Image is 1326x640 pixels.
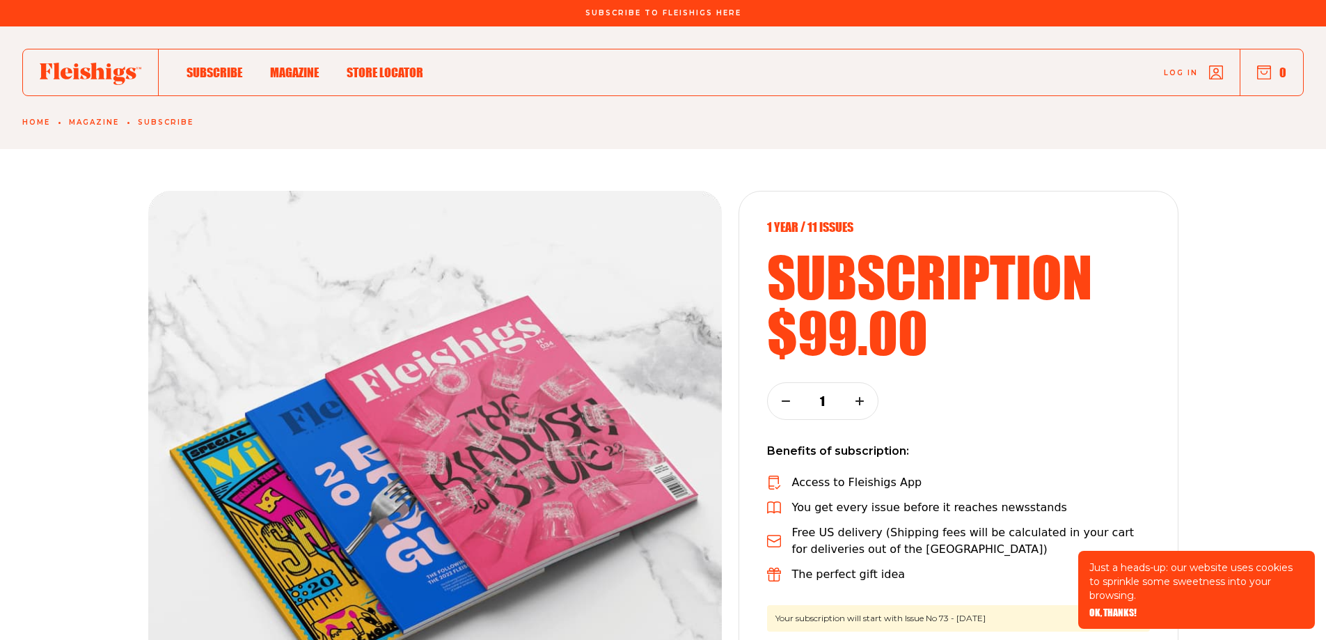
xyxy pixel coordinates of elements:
a: Subscribe [138,118,194,127]
a: Subscribe To Fleishigs Here [583,9,744,16]
p: You get every issue before it reaches newsstands [792,499,1067,516]
a: Magazine [270,63,319,81]
button: OK, THANKS! [1089,608,1137,618]
p: 1 year / 11 Issues [767,219,1150,235]
p: Access to Fleishigs App [792,474,922,491]
span: Subscribe To Fleishigs Here [585,9,741,17]
h2: subscription [767,249,1150,304]
a: Log in [1164,65,1223,79]
span: Store locator [347,65,423,80]
p: Free US delivery (Shipping fees will be calculated in your cart for deliveries out of the [GEOGRA... [792,524,1150,558]
span: Your subscription will start with Issue No 73 - [DATE] [767,605,1150,632]
a: Home [22,118,50,127]
p: 1 [814,393,832,409]
a: Subscribe [187,63,242,81]
h2: $99.00 [767,304,1150,360]
p: The perfect gift idea [792,566,906,583]
p: Just a heads-up: our website uses cookies to sprinkle some sweetness into your browsing. [1089,561,1304,602]
span: Magazine [270,65,319,80]
p: Benefits of subscription: [767,442,1150,460]
span: Subscribe [187,65,242,80]
span: Log in [1164,68,1198,78]
a: Magazine [69,118,119,127]
a: Store locator [347,63,423,81]
button: 0 [1257,65,1286,80]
